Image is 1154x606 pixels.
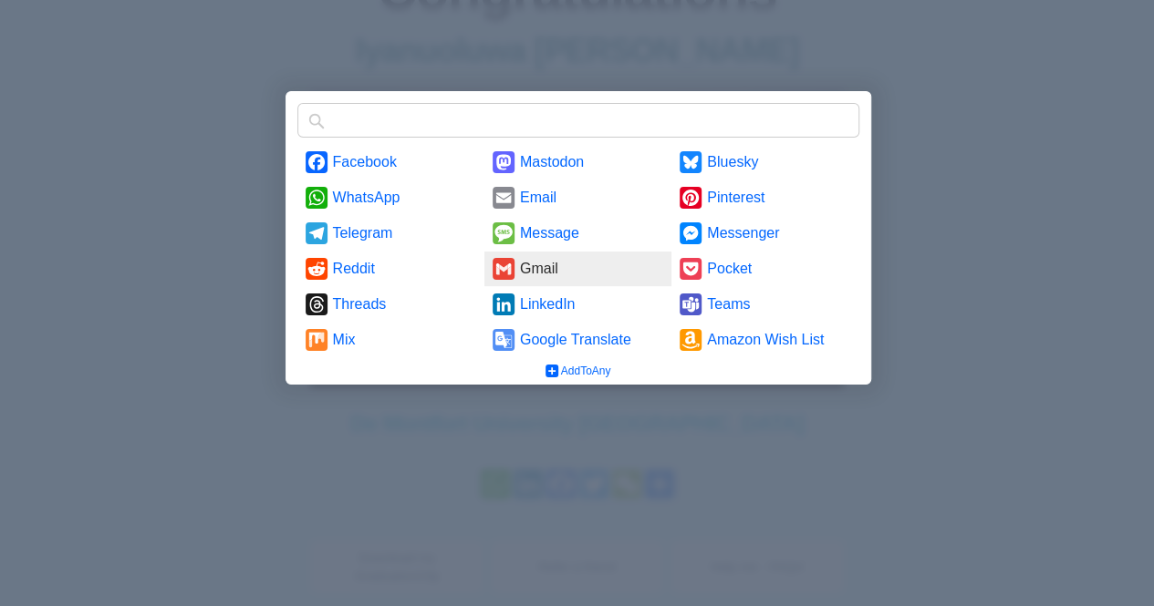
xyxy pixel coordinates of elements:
[484,145,671,180] a: Mastodon
[297,252,484,286] a: Reddit
[533,357,624,385] a: AddToAny
[671,180,858,215] a: Pinterest
[297,287,484,322] a: Threads
[484,216,671,251] a: Message
[484,323,671,357] a: Google Translate
[484,180,671,215] a: Email
[671,145,858,180] a: Bluesky
[297,323,484,357] a: Mix
[297,216,484,251] a: Telegram
[671,252,858,286] a: Pocket
[484,252,671,286] a: Gmail
[286,91,871,385] div: Share
[671,323,858,357] a: Amazon Wish List
[671,216,858,251] a: Messenger
[297,145,484,180] a: Facebook
[297,180,484,215] a: WhatsApp
[484,287,671,322] a: LinkedIn
[671,287,858,322] a: Teams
